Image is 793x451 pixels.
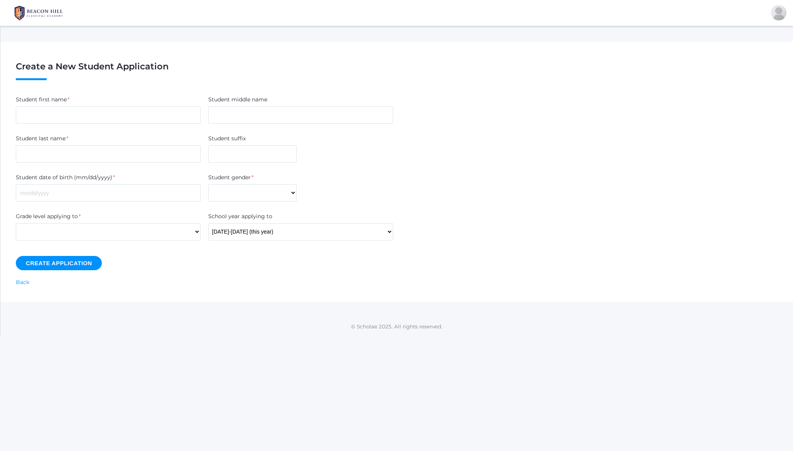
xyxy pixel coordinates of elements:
h1: Create a New Student Application [16,62,778,80]
img: BHCALogos-05-308ed15e86a5a0abce9b8dd61676a3503ac9727e845dece92d48e8588c001991.png [10,3,67,23]
div: Jason Roberts [771,5,786,20]
p: © Scholae 2025. All rights reserved. [0,323,793,330]
input: Create Application [16,256,102,270]
label: Student last name [16,135,66,143]
input: mm/dd/yyyy [16,184,201,202]
label: Student gender [208,173,251,182]
label: Student date of birth (mm/dd/yyyy) [16,173,112,182]
label: School year applying to [208,212,272,220]
a: Back [16,279,29,286]
label: Student middle name [208,96,267,104]
label: Student first name [16,96,67,104]
label: Student suffix [208,135,246,143]
label: Grade level applying to [16,212,78,220]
